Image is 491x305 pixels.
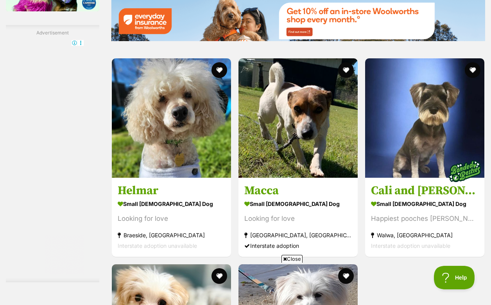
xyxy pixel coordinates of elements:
[281,255,303,263] span: Close
[434,266,475,289] iframe: Help Scout Beacon - Open
[371,198,478,209] strong: small [DEMOGRAPHIC_DATA] Dog
[244,213,352,224] div: Looking for love
[244,240,352,251] div: Interstate adoption
[244,230,352,240] strong: [GEOGRAPHIC_DATA], [GEOGRAPHIC_DATA]
[445,152,484,191] img: bonded besties
[211,62,227,78] button: favourite
[365,177,484,257] a: Cali and [PERSON_NAME] small [DEMOGRAPHIC_DATA] Dog Happiest pooches [PERSON_NAME] Walwa, [GEOGRA...
[118,213,225,224] div: Looking for love
[118,183,225,198] h3: Helmar
[365,58,484,178] img: Cali and Theo - Schnauzer Dog
[338,62,354,78] button: favourite
[238,58,358,178] img: Macca - Jack Russell Terrier Dog
[112,177,231,257] a: Helmar small [DEMOGRAPHIC_DATA] Dog Looking for love Braeside, [GEOGRAPHIC_DATA] Interstate adopt...
[22,40,84,274] iframe: Advertisement
[118,230,225,240] strong: Braeside, [GEOGRAPHIC_DATA]
[6,25,99,282] div: Advertisement
[371,230,478,240] strong: Walwa, [GEOGRAPHIC_DATA]
[118,242,197,249] span: Interstate adoption unavailable
[118,198,225,209] strong: small [DEMOGRAPHIC_DATA] Dog
[238,177,358,257] a: Macca small [DEMOGRAPHIC_DATA] Dog Looking for love [GEOGRAPHIC_DATA], [GEOGRAPHIC_DATA] Intersta...
[112,58,231,178] img: Helmar - Poodle Dog
[371,242,450,249] span: Interstate adoption unavailable
[244,198,352,209] strong: small [DEMOGRAPHIC_DATA] Dog
[465,62,480,78] button: favourite
[371,183,478,198] h3: Cali and [PERSON_NAME]
[244,183,352,198] h3: Macca
[103,266,388,301] iframe: Advertisement
[371,213,478,224] div: Happiest pooches [PERSON_NAME]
